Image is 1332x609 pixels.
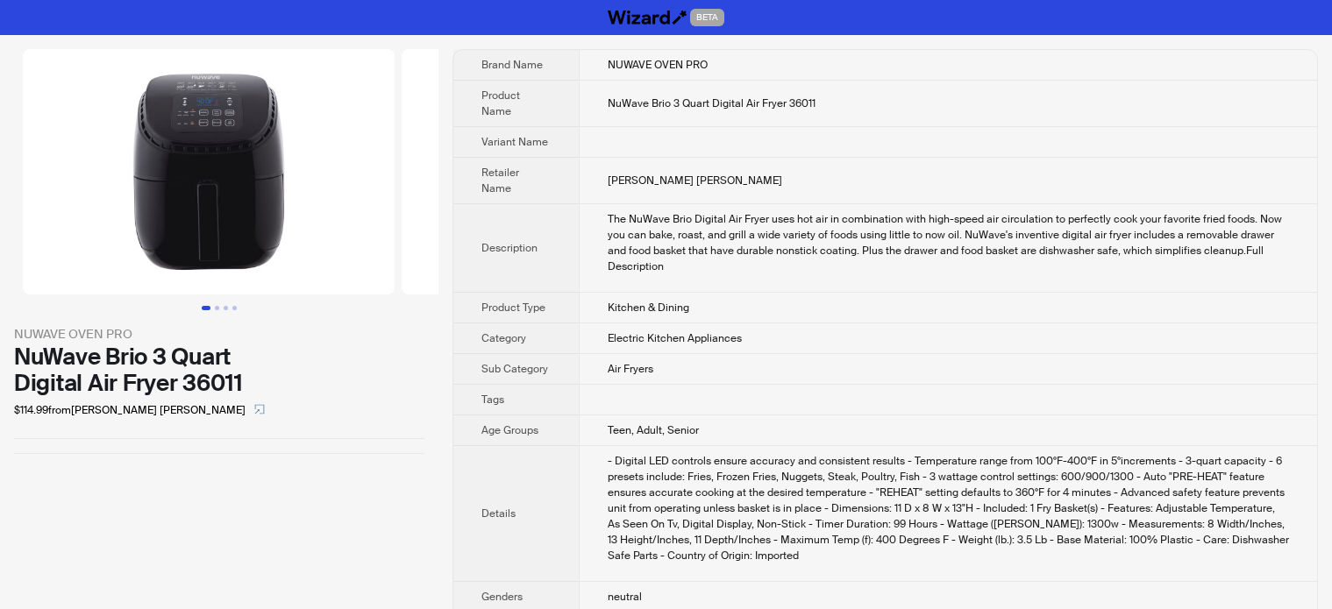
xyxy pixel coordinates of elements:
span: BETA [690,9,724,26]
img: NuWave Brio 3 Quart Digital Air Fryer 36011 image 1 [23,49,395,294]
div: - Digital LED controls ensure accuracy and consistent results - Temperature range from 100°F-400°... [608,453,1289,563]
span: Product Type [481,301,545,315]
span: Teen, Adult, Senior [608,423,699,437]
div: NUWAVE OVEN PRO [14,324,424,343]
span: Air Fryers [608,362,653,376]
span: Category [481,331,526,345]
button: Go to slide 2 [215,306,219,310]
span: [PERSON_NAME] [PERSON_NAME] [608,173,782,188]
div: NuWave Brio 3 Quart Digital Air Fryer 36011 [14,343,424,396]
span: Genders [481,590,523,604]
button: Go to slide 4 [232,306,237,310]
span: Description [481,241,538,255]
span: NUWAVE OVEN PRO [608,58,708,72]
span: Brand Name [481,58,543,72]
span: Kitchen & Dining [608,301,689,315]
div: The NuWave Brio Digital Air Fryer uses hot air in combination with high-speed air circulation to ... [608,211,1289,274]
span: neutral [608,590,642,604]
span: select [254,404,265,414]
span: Sub Category [481,362,548,376]
span: NuWave Brio 3 Quart Digital Air Fryer 36011 [608,96,816,110]
span: Variant Name [481,135,548,149]
button: Go to slide 3 [224,306,228,310]
button: Go to slide 1 [202,306,210,310]
span: Tags [481,393,504,407]
span: Product Name [481,89,520,118]
span: Retailer Name [481,166,519,195]
img: NuWave Brio 3 Quart Digital Air Fryer 36011 image 2 [402,49,773,294]
span: Electric Kitchen Appliances [608,331,742,345]
div: $114.99 from [PERSON_NAME] [PERSON_NAME] [14,396,424,424]
span: Details [481,506,516,520]
span: Age Groups [481,423,538,437]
